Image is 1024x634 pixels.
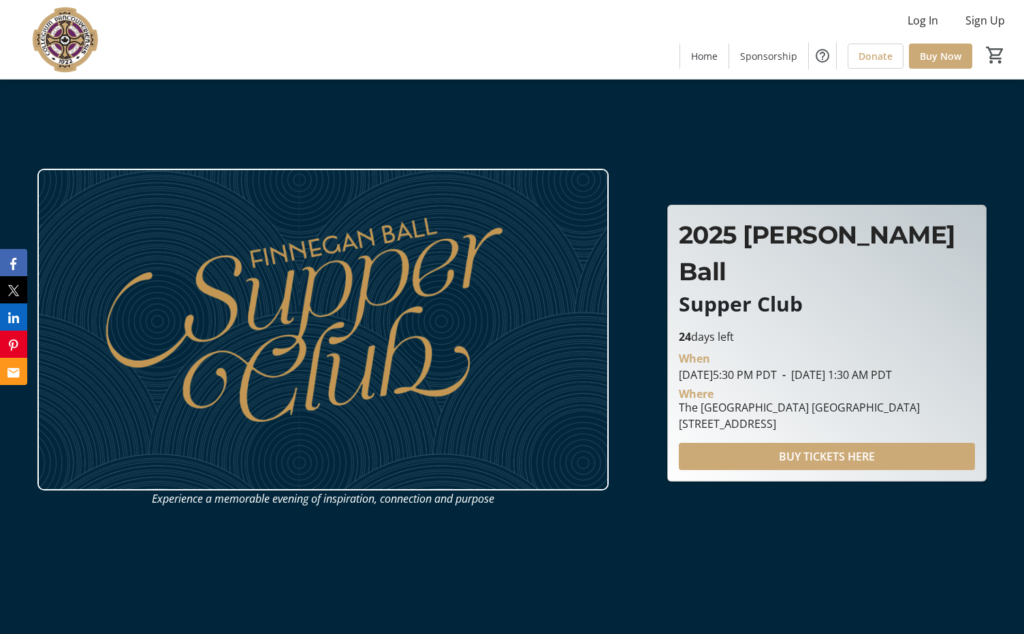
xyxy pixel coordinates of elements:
[859,49,893,63] span: Donate
[679,416,920,432] div: [STREET_ADDRESS]
[679,443,975,470] button: BUY TICKETS HERE
[897,10,949,31] button: Log In
[679,329,975,345] p: days left
[8,5,129,73] img: VC Parent Association's Logo
[679,290,803,318] span: Supper Club
[679,399,920,416] div: The [GEOGRAPHIC_DATA] [GEOGRAPHIC_DATA]
[679,367,777,382] span: [DATE] 5:30 PM PDT
[729,44,808,69] a: Sponsorship
[809,42,836,69] button: Help
[908,12,938,29] span: Log In
[777,367,892,382] span: [DATE] 1:30 AM PDT
[691,49,718,63] span: Home
[983,43,1008,67] button: Cart
[740,49,797,63] span: Sponsorship
[777,367,791,382] span: -
[679,216,975,290] p: 2025 [PERSON_NAME] Ball
[679,388,714,399] div: Where
[965,12,1005,29] span: Sign Up
[37,169,609,490] img: Campaign CTA Media Photo
[779,448,875,465] span: BUY TICKETS HERE
[909,44,972,69] a: Buy Now
[955,10,1016,31] button: Sign Up
[679,329,691,344] span: 24
[848,44,903,69] a: Donate
[152,491,494,506] em: Experience a memorable evening of inspiration, connection and purpose
[680,44,729,69] a: Home
[920,49,961,63] span: Buy Now
[679,350,710,367] div: When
